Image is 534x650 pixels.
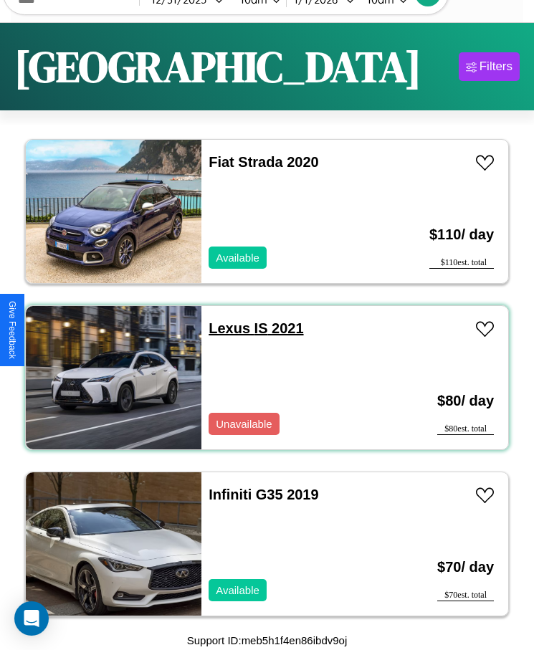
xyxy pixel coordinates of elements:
[437,424,494,435] div: $ 80 est. total
[429,212,494,257] h3: $ 110 / day
[216,414,272,434] p: Unavailable
[7,301,17,359] div: Give Feedback
[437,545,494,590] h3: $ 70 / day
[437,378,494,424] h3: $ 80 / day
[14,37,421,96] h1: [GEOGRAPHIC_DATA]
[14,601,49,636] div: Open Intercom Messenger
[209,320,303,336] a: Lexus IS 2021
[429,257,494,269] div: $ 110 est. total
[187,631,348,650] p: Support ID: meb5h1f4en86ibdv9oj
[437,590,494,601] div: $ 70 est. total
[209,487,318,502] a: Infiniti G35 2019
[216,248,259,267] p: Available
[209,154,318,170] a: Fiat Strada 2020
[480,59,512,74] div: Filters
[459,52,520,81] button: Filters
[216,580,259,600] p: Available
